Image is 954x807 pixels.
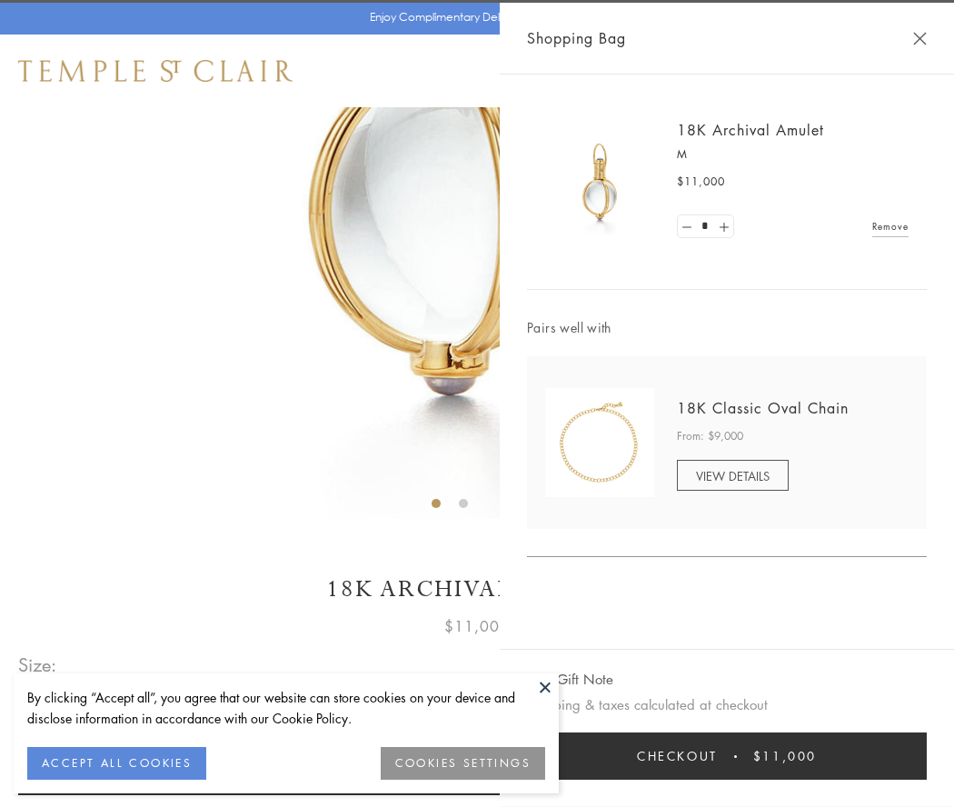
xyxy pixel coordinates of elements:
[527,732,927,780] button: Checkout $11,000
[696,467,770,484] span: VIEW DETAILS
[27,687,545,729] div: By clicking “Accept all”, you agree that our website can store cookies on your device and disclos...
[714,215,732,238] a: Set quantity to 2
[913,32,927,45] button: Close Shopping Bag
[527,317,927,338] span: Pairs well with
[527,26,626,50] span: Shopping Bag
[370,8,576,26] p: Enjoy Complimentary Delivery & Returns
[677,427,743,445] span: From: $9,000
[677,120,824,140] a: 18K Archival Amulet
[678,215,696,238] a: Set quantity to 0
[527,668,613,691] button: Add Gift Note
[18,650,58,680] span: Size:
[527,693,927,716] p: Shipping & taxes calculated at checkout
[444,614,510,638] span: $11,000
[18,573,936,605] h1: 18K Archival Amulet
[677,145,909,164] p: M
[27,747,206,780] button: ACCEPT ALL COOKIES
[545,127,654,236] img: 18K Archival Amulet
[677,460,789,491] a: VIEW DETAILS
[677,173,725,191] span: $11,000
[637,746,718,766] span: Checkout
[872,216,909,236] a: Remove
[545,388,654,497] img: N88865-OV18
[677,398,849,418] a: 18K Classic Oval Chain
[753,746,817,766] span: $11,000
[18,60,293,82] img: Temple St. Clair
[381,747,545,780] button: COOKIES SETTINGS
